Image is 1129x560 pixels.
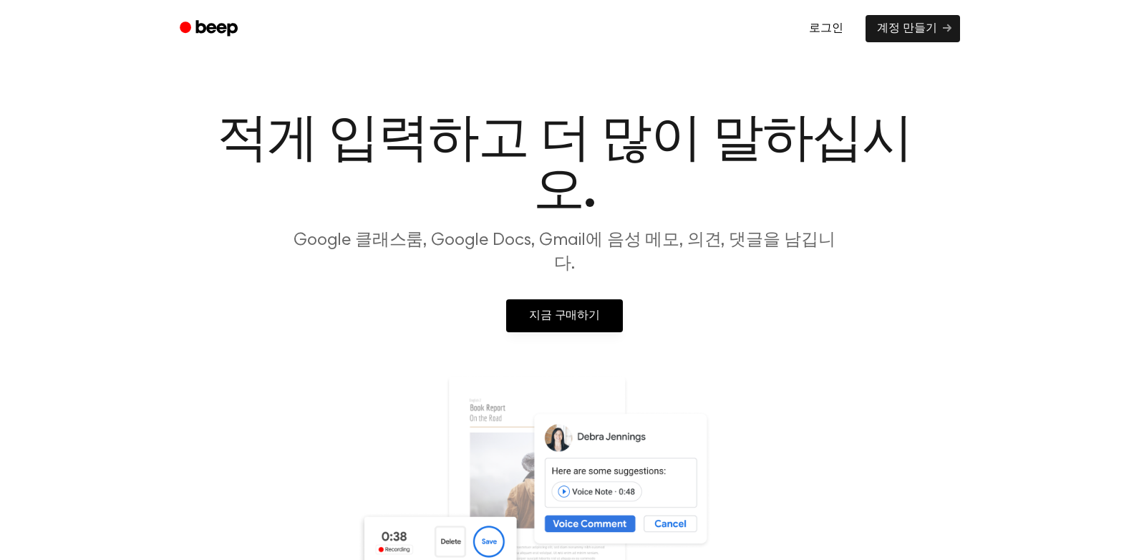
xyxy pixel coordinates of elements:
[506,299,623,332] a: 지금 구매하기
[198,115,931,218] h1: 적게 입력하고 더 많이 말하십시오.
[795,12,858,45] a: 로그인
[877,21,936,37] font: 계정 만들기
[170,15,251,43] a: 경고음
[290,229,840,276] p: Google 클래스룸, Google Docs, Gmail에 음성 메모, 의견, 댓글을 남깁니다.
[866,15,959,42] a: 계정 만들기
